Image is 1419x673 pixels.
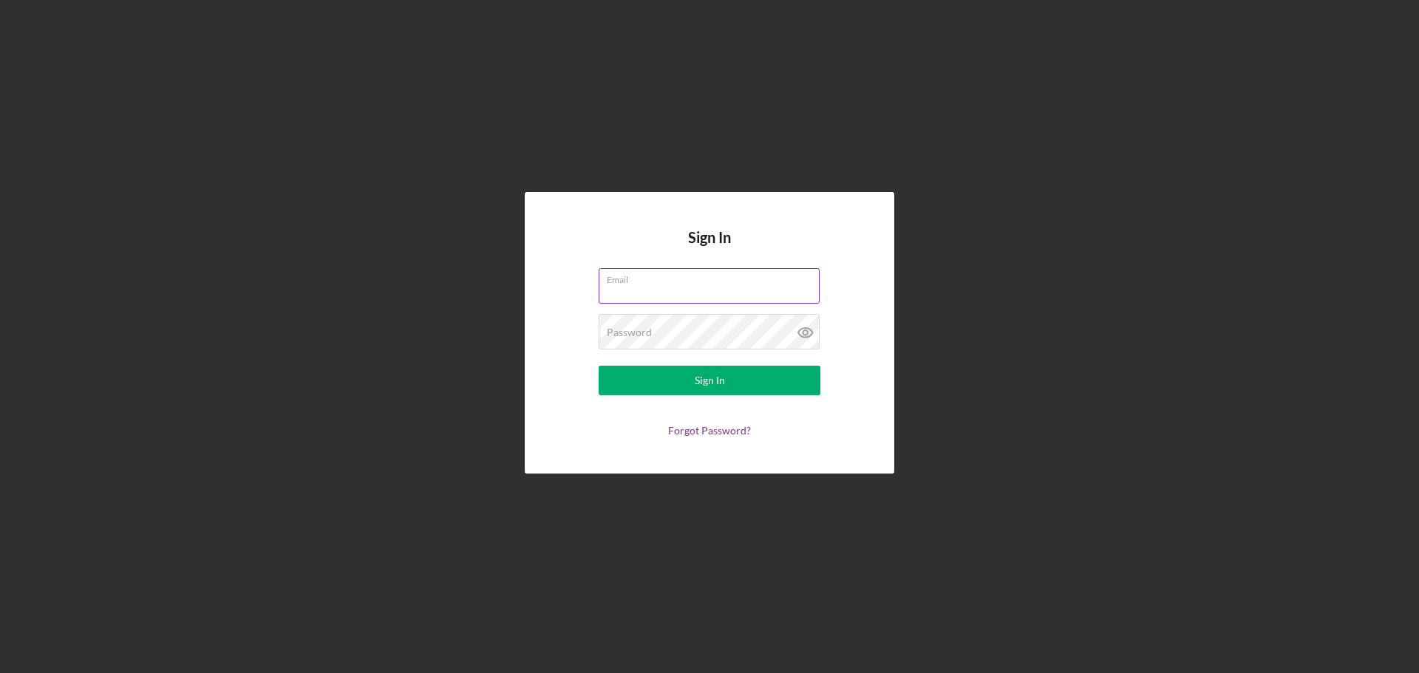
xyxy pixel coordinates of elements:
div: Sign In [695,366,725,395]
a: Forgot Password? [668,424,751,437]
label: Email [607,269,820,285]
button: Sign In [599,366,820,395]
h4: Sign In [688,229,731,268]
label: Password [607,327,652,338]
